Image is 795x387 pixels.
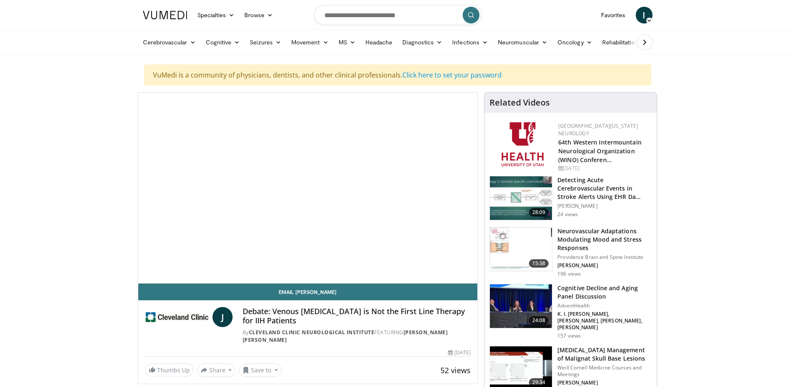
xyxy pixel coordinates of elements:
a: Infections [447,34,493,51]
p: 24 views [557,211,578,218]
a: [PERSON_NAME] [PERSON_NAME] [243,329,448,343]
video-js: Video Player [138,93,478,284]
a: Neuromuscular [493,34,552,51]
p: AdventHealth [557,302,652,309]
a: Cleveland Clinic Neurological Institute [249,329,375,336]
div: [DATE] [448,349,471,356]
a: Movement [286,34,334,51]
a: Rehabilitation [597,34,643,51]
a: Specialties [192,7,240,23]
div: [DATE] [558,165,650,172]
a: Thumbs Up [145,364,194,377]
a: J [212,307,233,327]
a: 64th Western Intermountain Neurological Organization (WINO) Conferen… [558,138,642,164]
p: 157 views [557,333,581,339]
img: 400aac9c-2612-4105-bd90-12037d247694.150x105_q85_crop-smart_upscale.jpg [490,284,552,328]
h3: Cognitive Decline and Aging Panel Discussion [557,284,652,301]
input: Search topics, interventions [314,5,482,25]
button: Share [197,364,236,377]
a: 15:38 Neurovascular Adaptations Modulating Mood and Stress Responses Providence Brain and Spine I... [489,227,652,277]
a: I [636,7,653,23]
a: 28:09 Detecting Acute Cerebrovascular Events in Stroke Alerts Using EHR Da… [PERSON_NAME] 24 views [489,176,652,220]
span: 29:34 [529,378,549,387]
span: 52 views [440,365,471,375]
h3: Neurovascular Adaptations Modulating Mood and Stress Responses [557,227,652,252]
a: 24:08 Cognitive Decline and Aging Panel Discussion AdventHealth K. I. [PERSON_NAME], [PERSON_NAME... [489,284,652,339]
button: Save to [239,364,282,377]
p: [PERSON_NAME] [557,262,652,269]
img: f6362829-b0a3-407d-a044-59546adfd345.png.150x105_q85_autocrop_double_scale_upscale_version-0.2.png [502,122,544,166]
a: Oncology [552,34,597,51]
a: Email [PERSON_NAME] [138,284,478,300]
img: VuMedi Logo [143,11,187,19]
p: [PERSON_NAME] [557,379,652,386]
p: 196 views [557,271,581,277]
a: Cerebrovascular [138,34,201,51]
a: MS [334,34,360,51]
a: Click here to set your password [402,70,502,80]
a: Browse [239,7,278,23]
p: [PERSON_NAME] [557,203,652,209]
h3: Detecting Acute Cerebrovascular Events in Stroke Alerts Using EHR Da… [557,176,652,201]
p: K. I. [PERSON_NAME], [PERSON_NAME], [PERSON_NAME], [PERSON_NAME] [557,311,652,331]
a: [GEOGRAPHIC_DATA][US_STATE] Neurology [558,122,638,137]
div: By FEATURING [243,329,471,344]
a: Favorites [596,7,631,23]
a: Cognitive [201,34,245,51]
a: Headache [360,34,398,51]
span: 28:09 [529,208,549,217]
img: 3c3e7931-b8f3-437f-a5bd-1dcbec1ed6c9.150x105_q85_crop-smart_upscale.jpg [490,176,552,220]
a: Diagnostics [397,34,447,51]
p: Weill Cornell Medicine Courses and Meetings [557,364,652,378]
h4: Debate: Venous [MEDICAL_DATA] is Not the First Line Therapy for IIH Patients [243,307,471,325]
span: 24:08 [529,316,549,325]
div: VuMedi is a community of physicians, dentists, and other clinical professionals. [144,64,651,85]
img: Cleveland Clinic Neurological Institute [145,307,209,327]
p: Providence Brain and Spine Institute [557,254,652,261]
a: Seizures [245,34,286,51]
img: 4562edde-ec7e-4758-8328-0659f7ef333d.150x105_q85_crop-smart_upscale.jpg [490,227,552,271]
h3: [MEDICAL_DATA] Management of Malignat Skull Base Lesions [557,346,652,363]
h4: Related Videos [489,98,550,108]
span: 15:38 [529,259,549,268]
